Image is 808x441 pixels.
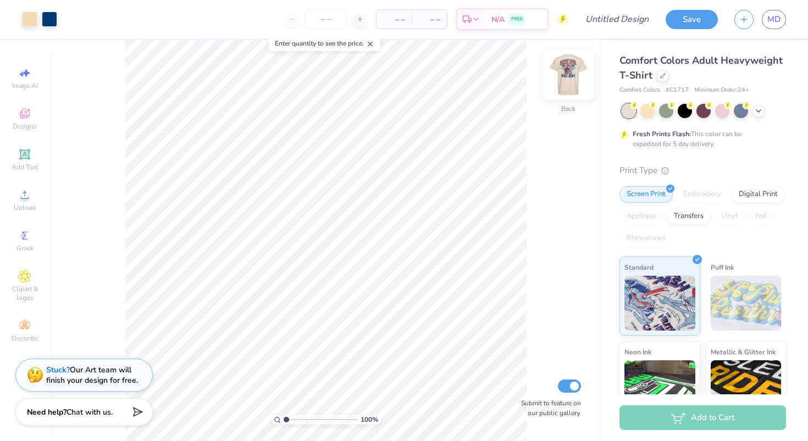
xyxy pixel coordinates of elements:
div: Our Art team will finish your design for free. [46,365,138,386]
span: Puff Ink [711,261,734,273]
span: Designs [13,122,37,131]
img: Back [546,53,590,97]
img: Puff Ink [711,276,782,331]
span: Clipart & logos [5,284,44,302]
input: Untitled Design [577,8,657,30]
div: Vinyl [714,208,745,225]
div: Enter quantity to see the price. [269,36,380,51]
span: Chat with us. [67,407,113,417]
span: – – [418,14,440,25]
span: Image AI [12,81,38,90]
span: Greek [16,244,34,253]
span: MD [767,13,781,26]
div: Embroidery [676,186,728,203]
div: Screen Print [619,186,673,203]
span: Comfort Colors Adult Heavyweight T-Shirt [619,54,783,82]
strong: Need help? [27,407,67,417]
img: Neon Ink [624,360,695,415]
img: Metallic & Glitter Ink [711,360,782,415]
div: Rhinestones [619,230,673,247]
div: Foil [748,208,774,225]
img: Standard [624,276,695,331]
span: Neon Ink [624,346,651,358]
span: 100 % [361,415,378,425]
strong: Fresh Prints Flash: [633,130,691,138]
div: Print Type [619,164,786,177]
span: Upload [14,203,36,212]
input: – – [305,9,347,29]
span: Add Text [12,163,38,171]
span: Standard [624,261,654,273]
div: Transfers [667,208,711,225]
div: This color can be expedited for 5 day delivery. [633,129,768,149]
span: Comfort Colors [619,86,660,95]
div: Digital Print [732,186,785,203]
strong: Stuck? [46,365,70,375]
a: MD [762,10,786,29]
span: N/A [491,14,505,25]
span: – – [383,14,405,25]
label: Submit to feature on our public gallery. [515,398,581,418]
div: Back [561,104,575,114]
span: Minimum Order: 24 + [694,86,749,95]
div: Applique [619,208,663,225]
span: FREE [511,15,523,23]
span: # C1717 [666,86,689,95]
button: Save [666,10,718,29]
span: Metallic & Glitter Ink [711,346,776,358]
span: Decorate [12,334,38,343]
